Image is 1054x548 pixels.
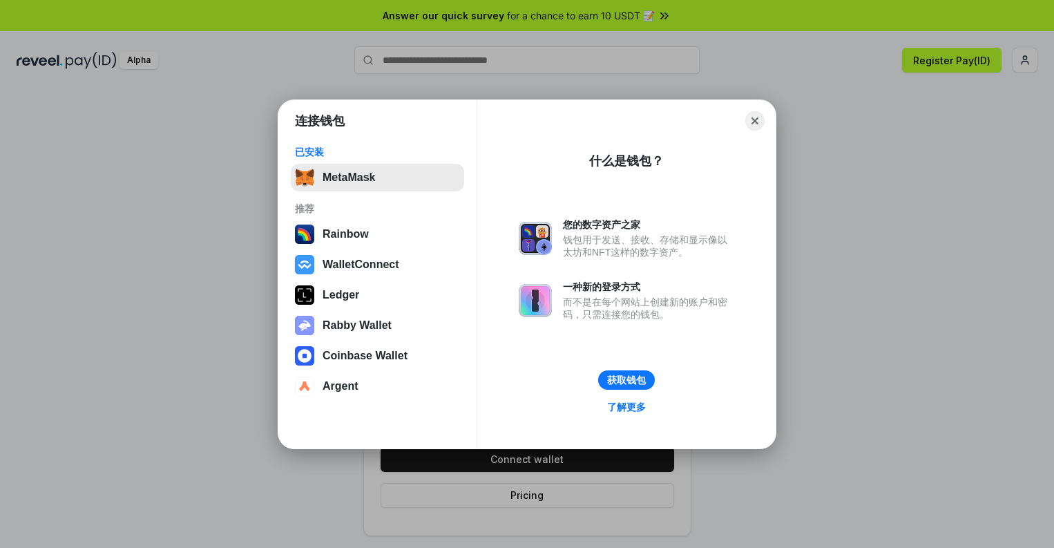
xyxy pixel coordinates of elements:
div: 您的数字资产之家 [563,218,734,231]
img: svg+xml,%3Csvg%20xmlns%3D%22http%3A%2F%2Fwww.w3.org%2F2000%2Fsvg%22%20width%3D%2228%22%20height%3... [295,285,314,305]
div: 钱包用于发送、接收、存储和显示像以太坊和NFT这样的数字资产。 [563,234,734,258]
button: Rabby Wallet [291,312,464,339]
div: 推荐 [295,202,460,215]
img: svg+xml,%3Csvg%20width%3D%22120%22%20height%3D%22120%22%20viewBox%3D%220%200%20120%20120%22%20fil... [295,225,314,244]
img: svg+xml,%3Csvg%20fill%3D%22none%22%20height%3D%2233%22%20viewBox%3D%220%200%2035%2033%22%20width%... [295,168,314,187]
div: WalletConnect [323,258,399,271]
div: Coinbase Wallet [323,350,408,362]
img: svg+xml,%3Csvg%20width%3D%2228%22%20height%3D%2228%22%20viewBox%3D%220%200%2028%2028%22%20fill%3D... [295,255,314,274]
div: 什么是钱包？ [589,153,664,169]
button: Ledger [291,281,464,309]
button: 获取钱包 [598,370,655,390]
img: svg+xml,%3Csvg%20width%3D%2228%22%20height%3D%2228%22%20viewBox%3D%220%200%2028%2028%22%20fill%3D... [295,377,314,396]
h1: 连接钱包 [295,113,345,129]
div: 已安装 [295,146,460,158]
a: 了解更多 [599,398,654,416]
div: 一种新的登录方式 [563,281,734,293]
img: svg+xml,%3Csvg%20xmlns%3D%22http%3A%2F%2Fwww.w3.org%2F2000%2Fsvg%22%20fill%3D%22none%22%20viewBox... [295,316,314,335]
button: WalletConnect [291,251,464,278]
div: 了解更多 [607,401,646,413]
button: Rainbow [291,220,464,248]
button: Close [745,111,765,131]
div: Ledger [323,289,359,301]
button: Argent [291,372,464,400]
div: 获取钱包 [607,374,646,386]
button: Coinbase Wallet [291,342,464,370]
div: MetaMask [323,171,375,184]
img: svg+xml,%3Csvg%20xmlns%3D%22http%3A%2F%2Fwww.w3.org%2F2000%2Fsvg%22%20fill%3D%22none%22%20viewBox... [519,222,552,255]
div: 而不是在每个网站上创建新的账户和密码，只需连接您的钱包。 [563,296,734,321]
div: Argent [323,380,358,393]
div: Rabby Wallet [323,319,392,332]
button: MetaMask [291,164,464,191]
img: svg+xml,%3Csvg%20width%3D%2228%22%20height%3D%2228%22%20viewBox%3D%220%200%2028%2028%22%20fill%3D... [295,346,314,366]
img: svg+xml,%3Csvg%20xmlns%3D%22http%3A%2F%2Fwww.w3.org%2F2000%2Fsvg%22%20fill%3D%22none%22%20viewBox... [519,284,552,317]
div: Rainbow [323,228,369,240]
